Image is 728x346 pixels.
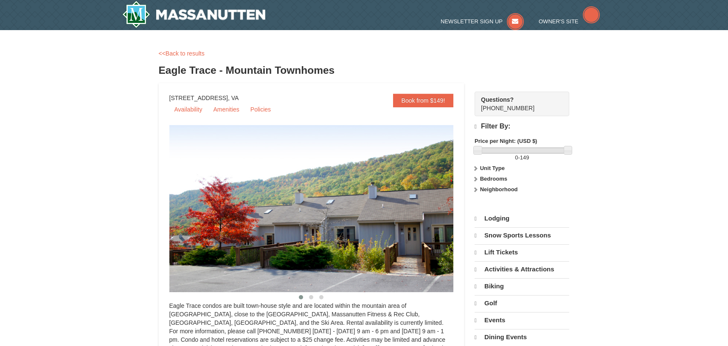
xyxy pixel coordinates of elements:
a: Lift Tickets [475,244,569,260]
a: Amenities [208,103,244,116]
a: Policies [245,103,276,116]
a: Dining Events [475,329,569,345]
strong: Questions? [481,96,514,103]
a: Owner's Site [539,18,600,25]
a: Biking [475,278,569,294]
strong: Unit Type [480,165,505,171]
a: Lodging [475,211,569,226]
span: Owner's Site [539,18,579,25]
img: Massanutten Resort Logo [122,1,266,28]
strong: Price per Night: (USD $) [475,138,537,144]
span: [PHONE_NUMBER] [481,95,554,112]
a: Book from $149! [393,94,454,107]
a: Activities & Attractions [475,261,569,277]
a: Newsletter Sign Up [441,18,524,25]
label: - [475,153,569,162]
span: 0 [515,154,518,161]
a: Golf [475,295,569,311]
a: Snow Sports Lessons [475,227,569,243]
a: Events [475,312,569,328]
img: 19218983-1-9b289e55.jpg [169,125,475,292]
strong: Bedrooms [480,176,507,182]
a: <<Back to results [159,50,205,57]
a: Massanutten Resort [122,1,266,28]
h3: Eagle Trace - Mountain Townhomes [159,62,570,79]
a: Availability [169,103,208,116]
strong: Neighborhood [480,186,518,193]
span: 149 [520,154,529,161]
h4: Filter By: [475,123,569,131]
span: Newsletter Sign Up [441,18,503,25]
